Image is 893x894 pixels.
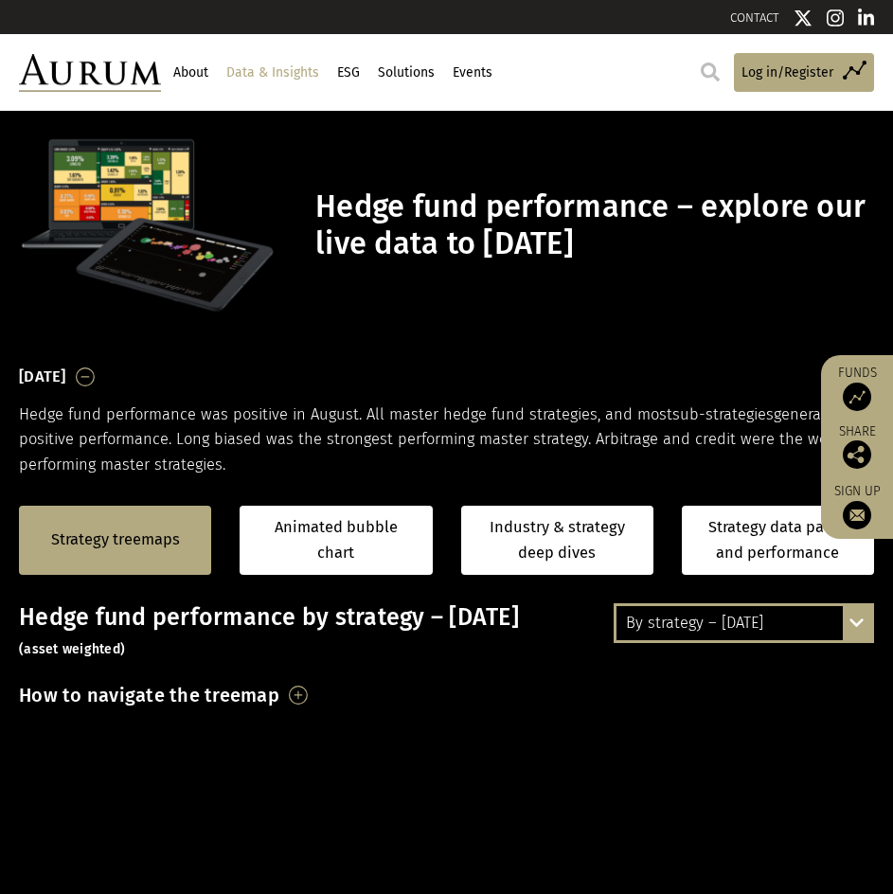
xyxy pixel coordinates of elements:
img: Twitter icon [794,9,813,27]
img: Linkedin icon [858,9,875,27]
img: Access Funds [843,383,871,411]
a: Data & Insights [223,57,321,89]
a: Strategy treemaps [51,527,180,552]
small: (asset weighted) [19,641,125,657]
h3: How to navigate the treemap [19,679,279,711]
img: search.svg [701,63,720,81]
div: By strategy – [DATE] [616,606,871,640]
h3: Hedge fund performance by strategy – [DATE] [19,603,874,660]
img: Aurum [19,54,161,93]
h1: Hedge fund performance – explore our live data to [DATE] [315,188,869,262]
img: Share this post [843,440,871,469]
a: CONTACT [730,10,779,25]
a: Events [450,57,494,89]
a: Log in/Register [734,53,874,92]
a: Sign up [830,483,884,529]
img: Instagram icon [827,9,844,27]
span: Log in/Register [741,63,833,83]
a: Funds [830,365,884,411]
a: About [170,57,210,89]
h3: [DATE] [19,363,66,391]
a: ESG [334,57,362,89]
div: Share [830,425,884,469]
a: Animated bubble chart [259,515,413,565]
a: Industry & strategy deep dives [461,506,653,575]
p: Hedge fund performance was positive in August. All master hedge fund strategies, and most generat... [19,402,874,477]
span: sub-strategies [672,405,774,423]
img: Sign up to our newsletter [843,501,871,529]
a: Solutions [375,57,437,89]
a: Strategy data packs and performance [682,506,874,575]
